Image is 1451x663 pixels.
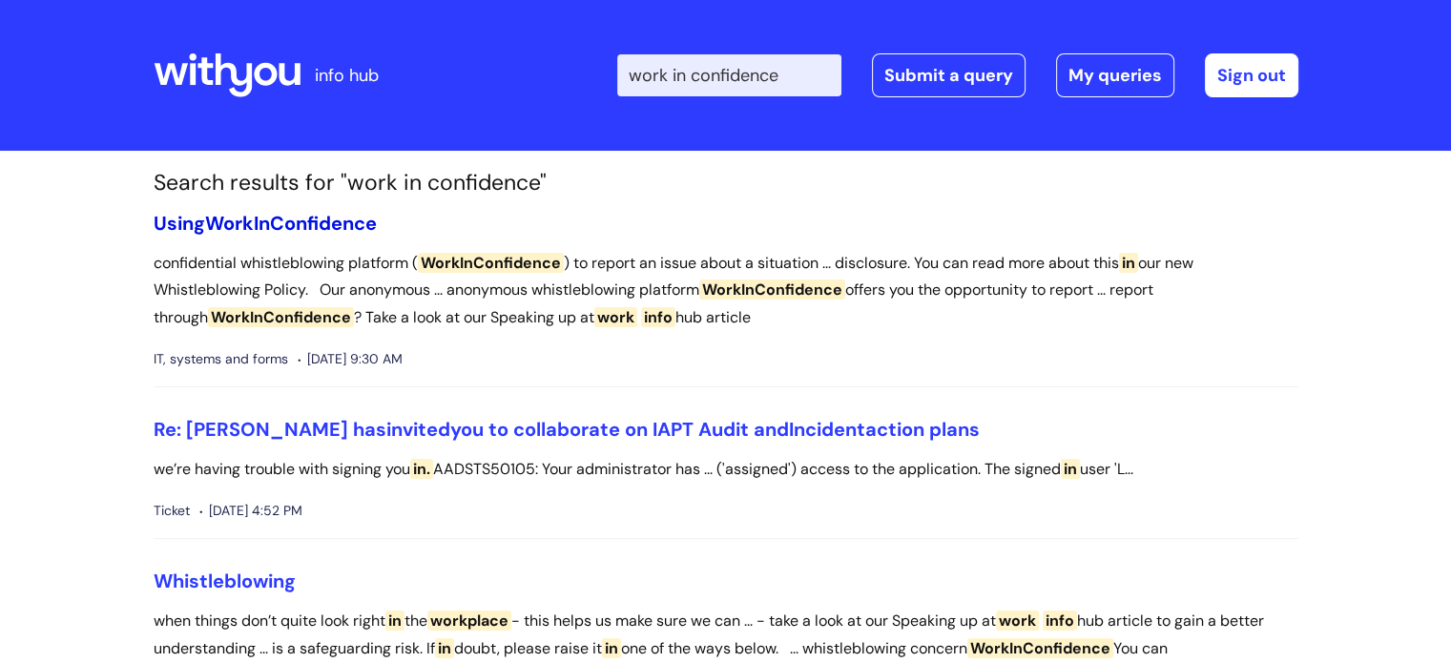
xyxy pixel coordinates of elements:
span: in [1061,459,1080,479]
span: Incident [789,417,865,442]
h1: Search results for "work in confidence" [154,170,1298,197]
span: WorkInConfidence [699,280,845,300]
a: My queries [1056,53,1174,97]
p: we’re having trouble with signing you AADSTS50105: Your administrator has ... ('assigned') access... [154,456,1298,484]
span: [DATE] 4:52 PM [199,499,302,523]
span: WorkInConfidence [205,211,377,236]
span: WorkInConfidence [967,638,1113,658]
span: workplace [427,611,511,631]
a: Re: [PERSON_NAME] hasinvitedyou to collaborate on IAPT Audit andIncidentaction plans [154,417,980,442]
a: Sign out [1205,53,1298,97]
p: info hub [315,60,379,91]
div: | - [617,53,1298,97]
span: in [385,611,404,631]
span: info [1043,611,1077,631]
span: in. [410,459,433,479]
p: confidential whistleblowing platform ( ) to report an issue about a situation ... disclosure. You... [154,250,1298,332]
span: IT, systems and forms [154,347,288,371]
span: WorkInConfidence [208,307,354,327]
span: work [594,307,637,327]
span: in [1119,253,1138,273]
span: info [641,307,675,327]
span: WorkInConfidence [418,253,564,273]
span: [DATE] 9:30 AM [298,347,403,371]
span: invited [386,417,450,442]
a: UsingWorkInConfidence [154,211,377,236]
span: Ticket [154,499,190,523]
span: work [996,611,1039,631]
a: Submit a query [872,53,1026,97]
span: in [435,638,454,658]
span: in [602,638,621,658]
a: Whistleblowing [154,569,296,593]
input: Search [617,54,841,96]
